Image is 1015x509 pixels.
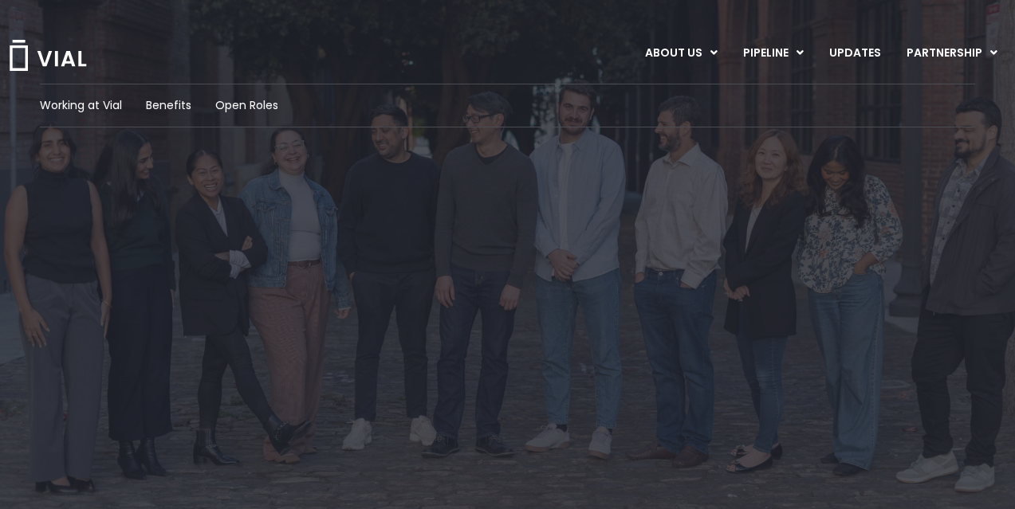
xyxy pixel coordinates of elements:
[730,40,816,67] a: PIPELINEMenu Toggle
[146,97,191,114] a: Benefits
[632,40,730,67] a: ABOUT USMenu Toggle
[816,40,893,67] a: UPDATES
[40,97,122,114] a: Working at Vial
[8,40,88,71] img: Vial Logo
[894,40,1010,67] a: PARTNERSHIPMenu Toggle
[215,97,278,114] a: Open Roles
